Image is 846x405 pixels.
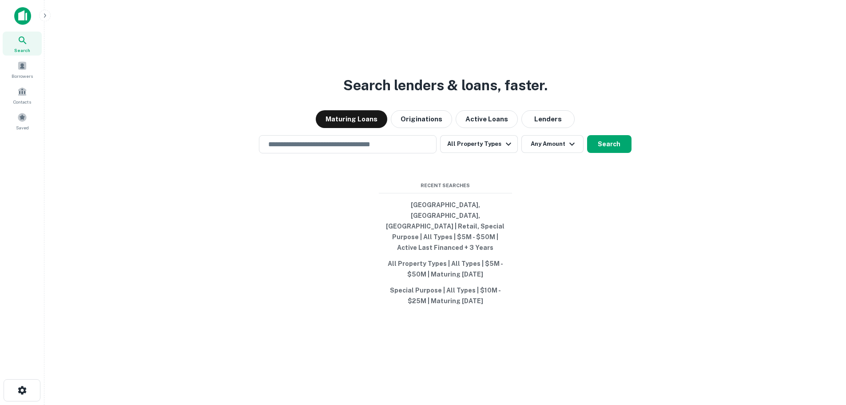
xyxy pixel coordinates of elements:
button: Any Amount [521,135,584,153]
button: Special Purpose | All Types | $10M - $25M | Maturing [DATE] [379,282,512,309]
a: Contacts [3,83,42,107]
a: Saved [3,109,42,133]
a: Search [3,32,42,56]
span: Recent Searches [379,182,512,189]
a: Borrowers [3,57,42,81]
h3: Search lenders & loans, faster. [343,75,548,96]
button: All Property Types | All Types | $5M - $50M | Maturing [DATE] [379,256,512,282]
iframe: Chat Widget [802,334,846,377]
button: Active Loans [456,110,518,128]
button: Originations [391,110,452,128]
button: All Property Types [440,135,517,153]
span: Borrowers [12,72,33,80]
span: Search [14,47,30,54]
img: capitalize-icon.png [14,7,31,25]
button: Search [587,135,632,153]
button: Maturing Loans [316,110,387,128]
span: Saved [16,124,29,131]
button: Lenders [521,110,575,128]
button: [GEOGRAPHIC_DATA], [GEOGRAPHIC_DATA], [GEOGRAPHIC_DATA] | Retail, Special Purpose | All Types | $... [379,197,512,256]
span: Contacts [13,98,31,105]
